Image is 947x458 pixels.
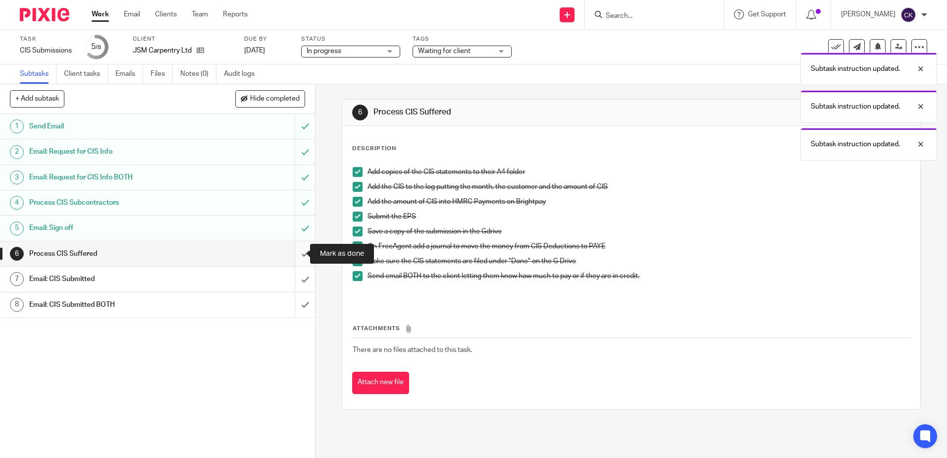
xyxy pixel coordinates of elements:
[29,195,200,210] h1: Process CIS Subcontractors
[29,119,200,134] h1: Send Email
[811,102,900,112] p: Subtask instruction updated.
[192,9,208,19] a: Team
[10,90,64,107] button: + Add subtask
[368,197,909,207] p: Add the amount of CIS into HMRC Payments on Brightpay
[155,9,177,19] a: Clients
[29,144,200,159] h1: Email: Request for CIS Info
[368,256,909,266] p: Make sure the CIS statements are filed under "Done" on the G Drive
[307,48,341,55] span: In progress
[10,247,24,261] div: 6
[10,119,24,133] div: 1
[10,196,24,210] div: 4
[124,9,140,19] a: Email
[29,170,200,185] h1: Email: Request for CIS Info BOTH
[373,107,652,117] h1: Process CIS Suffered
[352,105,368,120] div: 6
[180,64,216,84] a: Notes (0)
[64,64,108,84] a: Client tasks
[151,64,173,84] a: Files
[244,35,289,43] label: Due by
[235,90,305,107] button: Hide completed
[811,139,900,149] p: Subtask instruction updated.
[353,326,400,331] span: Attachments
[10,171,24,184] div: 3
[224,64,262,84] a: Audit logs
[811,64,900,74] p: Subtask instruction updated.
[133,46,192,56] p: JSM Carpentry Ltd
[20,8,69,21] img: Pixie
[368,182,909,192] p: Add the CIS to the log putting the month, the customer and the amount of CIS
[20,46,72,56] div: CIS Submissions
[10,272,24,286] div: 7
[368,167,909,177] p: Add copies of the CIS statements to their A4 folder
[115,64,143,84] a: Emails
[10,145,24,159] div: 2
[223,9,248,19] a: Reports
[352,145,396,153] p: Description
[368,241,909,251] p: On FreeAgent add a journal to move the money from CIS Deductions to PAYE
[10,298,24,312] div: 8
[301,35,400,43] label: Status
[29,297,200,312] h1: Email: CIS Submitted BOTH
[353,346,472,353] span: There are no files attached to this task.
[418,48,471,55] span: Waiting for client
[29,221,200,235] h1: Email: Sign off
[133,35,232,43] label: Client
[900,7,916,23] img: svg%3E
[352,372,409,394] button: Attach new file
[29,246,200,261] h1: Process CIS Suffered
[20,35,72,43] label: Task
[91,41,101,53] div: 5
[368,271,909,281] p: Send email BOTH to the client letting them know how much to pay or if they are in credit.
[10,222,24,235] div: 5
[29,272,200,286] h1: Email: CIS Submitted
[20,64,56,84] a: Subtasks
[368,212,909,222] p: Submit the EPS
[96,45,101,50] small: /8
[368,227,909,236] p: Save a copy of the submission in the Gdrive
[92,9,109,19] a: Work
[244,47,265,54] span: [DATE]
[250,95,300,103] span: Hide completed
[413,35,512,43] label: Tags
